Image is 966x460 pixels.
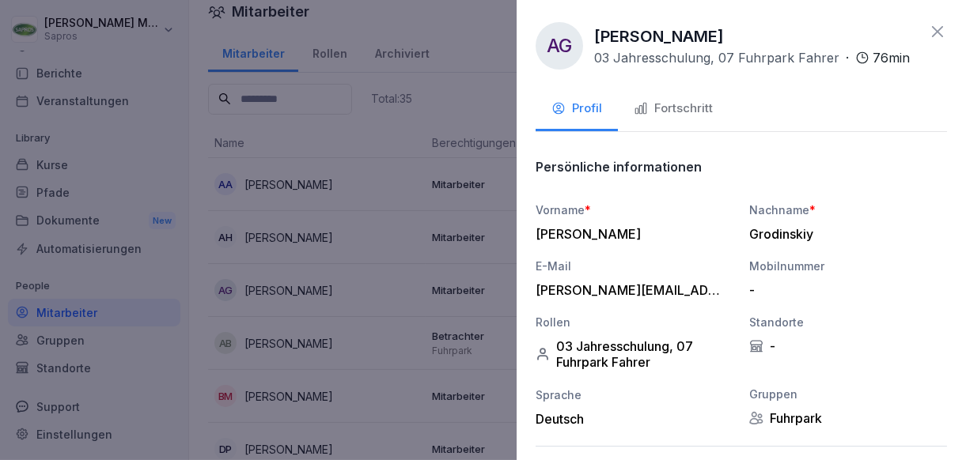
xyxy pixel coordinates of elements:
[634,100,713,118] div: Fortschritt
[749,386,947,402] div: Gruppen
[594,48,910,67] div: ·
[594,48,839,67] p: 03 Jahresschulung, 07 Fuhrpark Fahrer
[749,282,939,298] div: -
[551,100,602,118] div: Profil
[536,282,725,298] div: [PERSON_NAME][EMAIL_ADDRESS][DOMAIN_NAME]
[749,258,947,274] div: Mobilnummer
[536,22,583,70] div: AG
[536,258,733,274] div: E-Mail
[536,159,702,175] p: Persönliche informationen
[749,202,947,218] div: Nachname
[618,89,729,131] button: Fortschritt
[536,411,733,427] div: Deutsch
[749,314,947,330] div: Standorte
[536,89,618,131] button: Profil
[536,338,733,370] div: 03 Jahresschulung, 07 Fuhrpark Fahrer
[749,410,947,426] div: Fuhrpark
[749,338,947,354] div: -
[536,386,733,403] div: Sprache
[749,226,939,242] div: Grodinskiy
[536,226,725,242] div: [PERSON_NAME]
[594,25,724,48] p: [PERSON_NAME]
[536,314,733,330] div: Rollen
[536,202,733,218] div: Vorname
[873,48,910,67] p: 76 min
